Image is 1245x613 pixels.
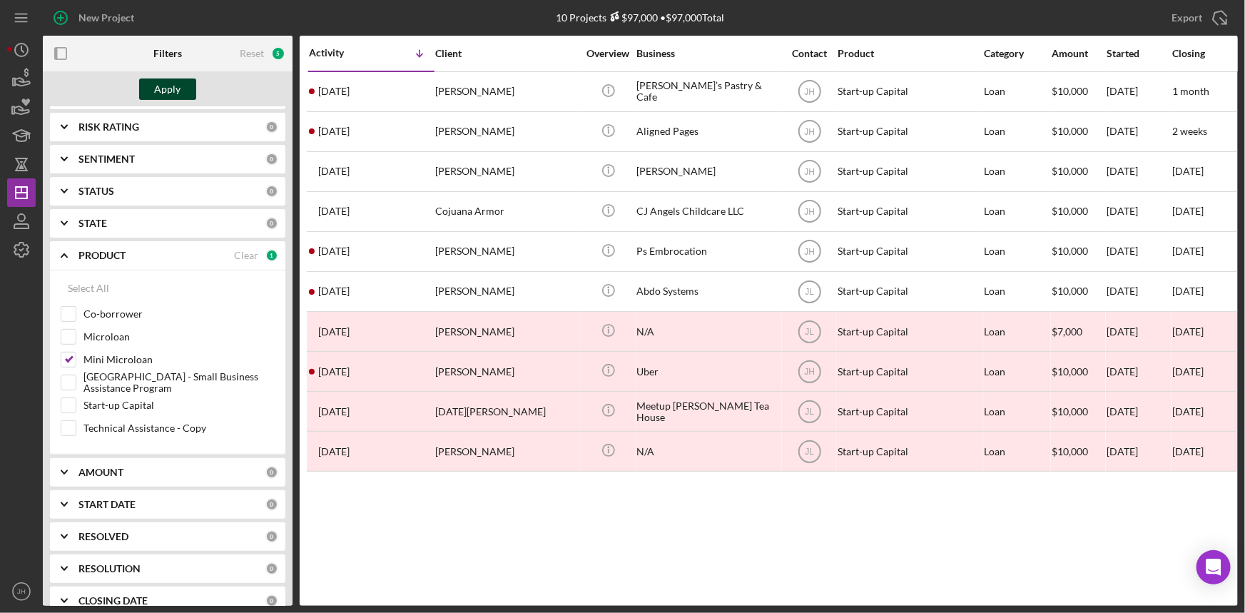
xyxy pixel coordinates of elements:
button: New Project [43,4,148,32]
div: Loan [984,313,1050,350]
div: [DATE] [1107,432,1171,470]
div: Loan [984,113,1050,151]
div: [PERSON_NAME]’s Pastry & Cafe [636,73,779,111]
time: 2025-07-23 22:08 [318,166,350,177]
div: Start-up Capital [838,193,980,230]
div: [DATE] [1107,153,1171,191]
label: Co-borrower [83,307,275,321]
div: Contact [783,48,836,59]
div: 0 [265,562,278,575]
div: 1 [265,249,278,262]
div: 10 Projects • $97,000 Total [556,11,724,24]
div: Category [984,48,1050,59]
div: Amount [1052,48,1105,59]
div: [DATE] [1107,233,1171,270]
text: JL [805,447,814,457]
div: Loan [984,353,1050,390]
div: $10,000 [1052,392,1105,430]
div: Abdo Systems [636,273,779,310]
div: Export [1172,4,1202,32]
div: Uber [636,353,779,390]
div: Clear [234,250,258,261]
text: JL [805,407,814,417]
div: $97,000 [606,11,658,24]
time: 1 month [1172,85,1209,97]
label: Microloan [83,330,275,344]
div: Start-up Capital [838,353,980,390]
div: Overview [581,48,635,59]
time: 2024-11-26 19:46 [318,285,350,297]
div: $7,000 [1052,313,1105,350]
div: [PERSON_NAME] [435,432,578,470]
div: Aligned Pages [636,113,779,151]
div: 0 [265,217,278,230]
span: $10,000 [1052,205,1088,217]
div: 0 [265,466,278,479]
b: SENTIMENT [78,153,135,165]
div: Loan [984,73,1050,111]
time: 2024-12-30 15:03 [318,245,350,257]
div: Started [1107,48,1171,59]
div: 0 [265,498,278,511]
div: [DATE] [1107,392,1171,430]
div: Meetup [PERSON_NAME] Tea House [636,392,779,430]
div: [PERSON_NAME] [435,273,578,310]
div: Cojuana Armor [435,193,578,230]
div: Business [636,48,779,59]
button: Export [1157,4,1238,32]
div: Loan [984,233,1050,270]
div: [PERSON_NAME] [435,153,578,191]
time: [DATE] [1172,405,1204,417]
b: Filters [153,48,182,59]
time: 2023-12-11 16:56 [318,326,350,338]
div: [DATE][PERSON_NAME] [435,392,578,430]
time: [DATE] [1172,245,1204,257]
div: Reset [240,48,264,59]
div: $10,000 [1052,432,1105,470]
b: STATE [78,218,107,229]
div: Select All [68,274,109,303]
div: [PERSON_NAME] [435,313,578,350]
div: Product [838,48,980,59]
text: JL [805,327,814,337]
div: [PERSON_NAME] [435,233,578,270]
b: AMOUNT [78,467,123,478]
time: 2 weeks [1172,125,1207,137]
div: 0 [265,530,278,543]
div: [DATE] [1107,193,1171,230]
div: [PERSON_NAME] [636,153,779,191]
div: N/A [636,432,779,470]
div: Loan [984,273,1050,310]
text: JL [805,287,814,297]
div: New Project [78,4,134,32]
button: Select All [61,274,116,303]
label: Technical Assistance - Copy [83,421,275,435]
div: Start-up Capital [838,233,980,270]
div: [DATE] [1107,73,1171,111]
span: $10,000 [1052,285,1088,297]
time: 2023-09-15 17:50 [318,446,350,457]
text: JH [804,127,815,137]
b: RESOLVED [78,531,128,542]
button: Apply [139,78,196,100]
div: Start-up Capital [838,432,980,470]
time: [DATE] [1172,445,1204,457]
div: Start-up Capital [838,113,980,151]
button: JH [7,577,36,606]
label: [GEOGRAPHIC_DATA] - Small Business Assistance Program [83,375,275,390]
div: [PERSON_NAME] [435,113,578,151]
b: START DATE [78,499,136,510]
div: 0 [265,594,278,607]
div: Start-up Capital [838,392,980,430]
time: [DATE] [1172,365,1204,378]
b: RESOLUTION [78,563,141,574]
text: JH [804,87,815,97]
div: 0 [265,121,278,133]
div: 5 [271,46,285,61]
div: [PERSON_NAME] [435,353,578,390]
div: [DATE] [1107,353,1171,390]
span: $10,000 [1052,85,1088,97]
span: $10,000 [1052,165,1088,177]
span: $10,000 [1052,125,1088,137]
div: Loan [984,392,1050,430]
